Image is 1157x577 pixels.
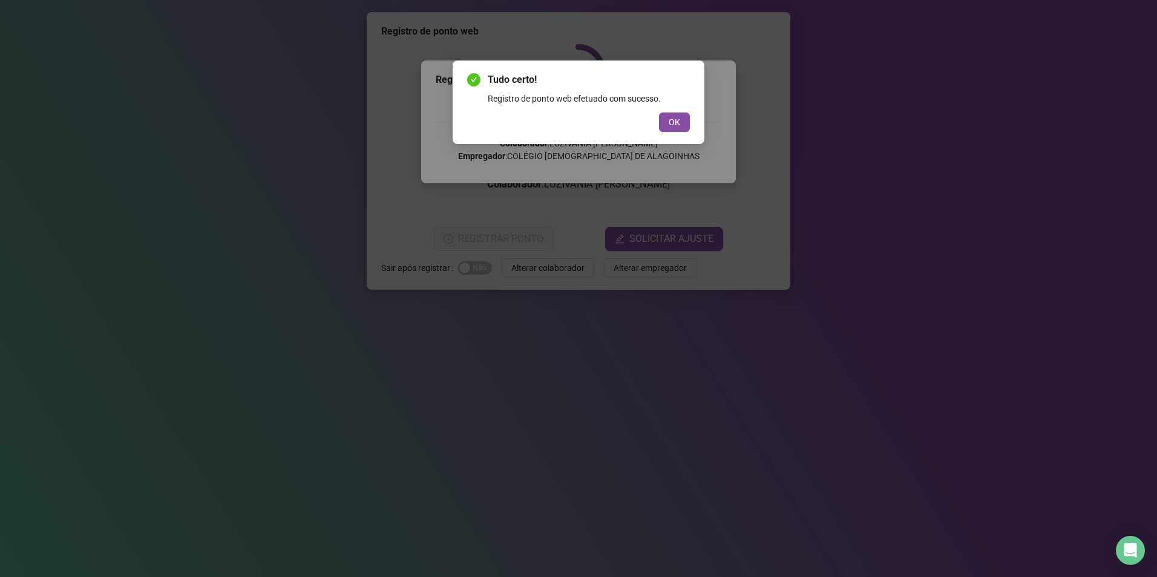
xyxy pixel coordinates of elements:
span: OK [669,116,680,129]
div: Registro de ponto web efetuado com sucesso. [488,92,690,105]
div: Open Intercom Messenger [1116,536,1145,565]
span: Tudo certo! [488,73,690,87]
span: check-circle [467,73,480,86]
button: OK [659,112,690,132]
